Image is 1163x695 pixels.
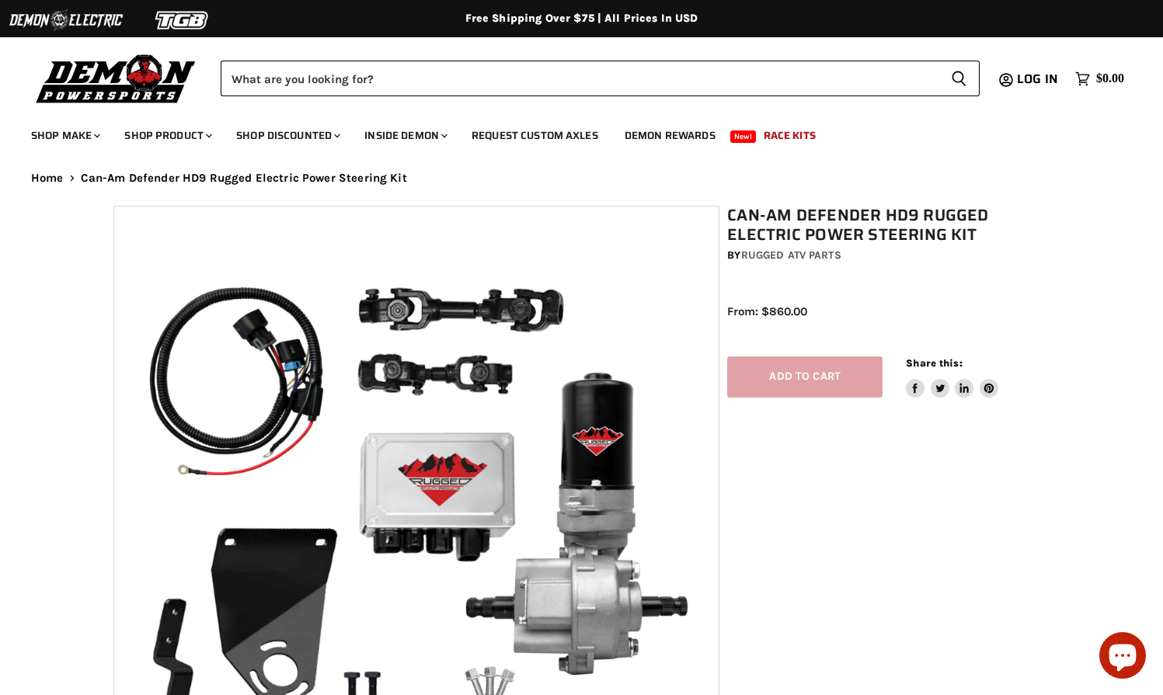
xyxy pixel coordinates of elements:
[1010,72,1067,86] a: Log in
[124,5,241,35] img: TGB Logo 2
[741,248,841,262] a: Rugged ATV Parts
[221,61,980,96] form: Product
[19,113,1120,151] ul: Main menu
[1067,68,1132,90] a: $0.00
[1095,632,1151,683] inbox-online-store-chat: Shopify online store chat
[752,120,827,151] a: Race Kits
[225,120,350,151] a: Shop Discounted
[906,357,962,369] span: Share this:
[613,120,727,151] a: Demon Rewards
[353,120,457,151] a: Inside Demon
[727,304,807,318] span: From: $860.00
[460,120,610,151] a: Request Custom Axles
[81,172,407,185] span: Can-Am Defender HD9 Rugged Electric Power Steering Kit
[727,247,1057,264] div: by
[1017,69,1058,89] span: Log in
[221,61,938,96] input: Search
[113,120,221,151] a: Shop Product
[8,5,124,35] img: Demon Electric Logo 2
[19,120,110,151] a: Shop Make
[31,172,64,185] a: Home
[938,61,980,96] button: Search
[730,130,757,143] span: New!
[31,50,201,106] img: Demon Powersports
[906,356,998,398] aside: Share this:
[1096,71,1124,86] span: $0.00
[727,206,1057,245] h1: Can-Am Defender HD9 Rugged Electric Power Steering Kit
